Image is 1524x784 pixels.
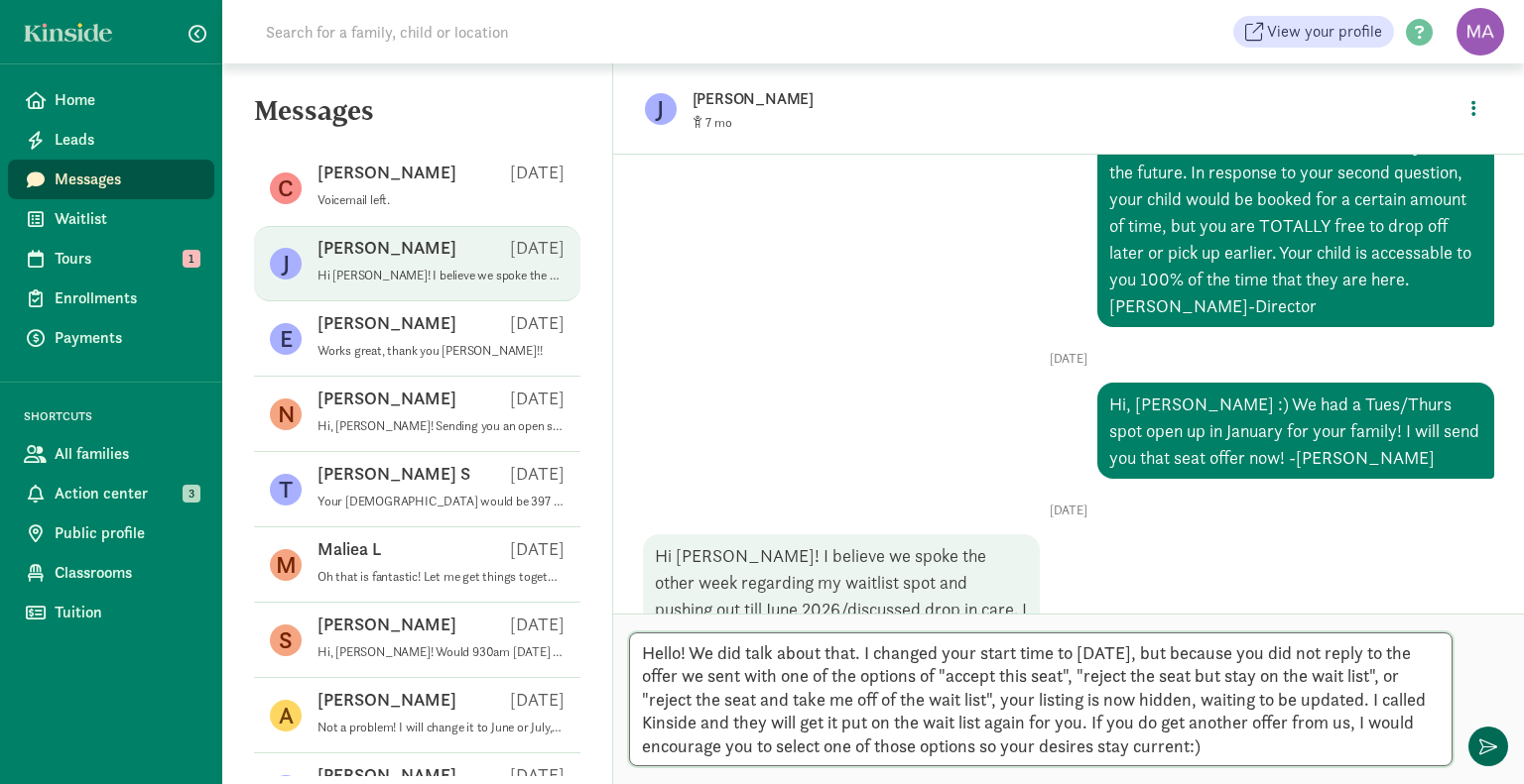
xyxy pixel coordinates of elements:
span: Action center [55,482,198,505]
p: [DATE] [510,462,565,486]
a: Leads [8,120,214,160]
a: Public profile [8,513,214,553]
span: Messages [55,168,198,191]
a: Classrooms [8,553,214,593]
figure: T [270,474,302,505]
figure: A [270,700,302,731]
p: [PERSON_NAME] S [317,462,470,486]
span: Classrooms [55,561,198,585]
a: Enrollments [8,279,214,318]
span: Payments [55,326,198,350]
a: Tuition [8,593,214,632]
div: Hi, [PERSON_NAME] :) We had a Tues/Thurs spot open up in January for your family! I will send you... [1097,383,1494,479]
span: Home [55,88,198,112]
span: Enrollments [55,286,198,310]
figure: N [270,398,302,430]
p: Maliea L [317,537,381,561]
span: Waitlist [55,207,198,231]
p: [PERSON_NAME] [317,236,456,260]
p: Oh that is fantastic! Let me get things together and offer you a seat and then you'll have 24 hou... [317,569,565,585]
p: [PERSON_NAME] [317,311,456,335]
span: View your profile [1267,20,1382,44]
a: Tours 1 [8,239,214,279]
p: [DATE] [643,503,1494,518]
p: Hi [PERSON_NAME]! I believe we spoke the other week regarding my waitlist spot and pushing out ti... [317,268,565,283]
p: [DATE] [510,387,565,410]
p: [PERSON_NAME] [317,161,456,184]
span: 3 [183,485,200,503]
p: [DATE] [510,537,565,561]
p: Hi, [PERSON_NAME]! Sending you an open seat now! We will have a 3 day/week ([DATE], [DATE], [DATE... [317,418,565,434]
div: Hi [PERSON_NAME]! I believe we spoke the other week regarding my waitlist spot and pushing out ti... [643,534,1040,737]
a: Action center 3 [8,474,214,513]
a: Messages [8,160,214,199]
p: [DATE] [510,236,565,260]
p: Hi, [PERSON_NAME]! Would 930am [DATE] work for you to tour? Please email [EMAIL_ADDRESS][DOMAIN_N... [317,644,565,660]
input: Search for a family, child or location [254,12,811,52]
figure: E [270,323,302,355]
span: Public profile [55,521,198,545]
p: Not a problem! I will change it to June or July, whichever comes first. [PERSON_NAME] [317,720,565,735]
a: Waitlist [8,199,214,239]
a: All families [8,434,214,474]
div: Hi [PERSON_NAME]! The seat we have available is for M/F. It does not look like you have selected ... [1097,17,1494,327]
span: 7 [705,114,732,131]
span: Tuition [55,601,198,624]
figure: J [645,93,677,125]
p: [DATE] [510,311,565,335]
p: [PERSON_NAME] [693,85,1318,113]
figure: J [270,248,302,280]
p: [PERSON_NAME] [317,688,456,712]
h5: Messages [222,95,612,143]
p: [DATE] [510,688,565,712]
figure: S [270,624,302,656]
figure: M [270,549,302,581]
p: [DATE] [643,351,1494,367]
span: Tours [55,247,198,271]
span: All families [55,442,198,466]
p: Your [DEMOGRAPHIC_DATA] would be 397 for three mornings a week and your older would 286.20 for th... [317,494,565,509]
span: Leads [55,128,198,152]
p: [DATE] [510,613,565,636]
figure: C [270,172,302,204]
p: [PERSON_NAME] [317,387,456,410]
p: [PERSON_NAME] [317,613,456,636]
p: [DATE] [510,161,565,184]
p: Works great, thank you [PERSON_NAME]!! [317,343,565,359]
a: Home [8,80,214,120]
span: 1 [183,250,200,268]
a: Payments [8,318,214,358]
a: View your profile [1233,16,1394,48]
p: Voicemail left. [317,192,565,208]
